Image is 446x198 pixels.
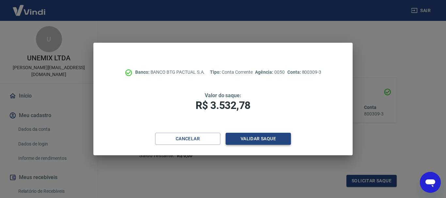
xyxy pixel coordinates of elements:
[196,99,250,112] span: R$ 3.532,78
[135,69,151,75] span: Banco:
[420,172,441,193] iframe: Botão para abrir a janela de mensagens
[287,69,321,76] p: 800309-3
[287,69,302,75] span: Conta:
[210,69,222,75] span: Tipo:
[255,69,274,75] span: Agência:
[210,69,252,76] p: Conta Corrente
[205,92,241,99] span: Valor do saque:
[226,133,291,145] button: Validar saque
[255,69,284,76] p: 0050
[155,133,220,145] button: Cancelar
[135,69,205,76] p: BANCO BTG PACTUAL S.A.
